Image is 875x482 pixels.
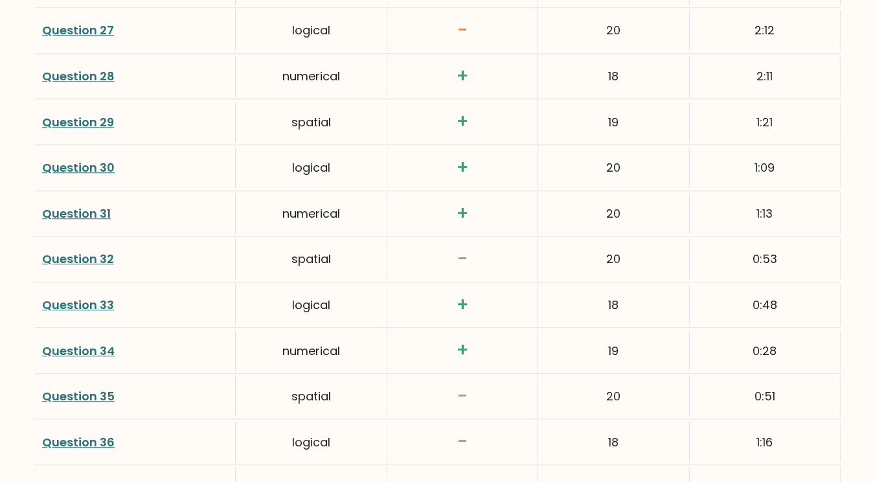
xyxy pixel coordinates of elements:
a: Question 35 [42,388,115,404]
div: numerical [236,193,387,234]
div: 20 [538,10,689,51]
a: Question 28 [42,68,115,84]
a: Question 33 [42,297,114,313]
h3: + [395,203,530,225]
div: logical [236,422,387,463]
div: logical [236,147,387,188]
div: numerical [236,330,387,371]
div: spatial [236,102,387,143]
div: 0:53 [690,238,841,279]
div: 1:21 [690,102,841,143]
div: numerical [236,56,387,97]
a: Question 30 [42,159,115,176]
h3: + [395,339,530,361]
h3: - [395,385,530,407]
div: 20 [538,238,689,279]
div: 0:51 [690,376,841,417]
div: spatial [236,238,387,279]
div: logical [236,10,387,51]
h3: + [395,157,530,179]
div: 1:13 [690,193,841,234]
div: 1:09 [690,147,841,188]
a: Question 32 [42,251,114,267]
div: 19 [538,330,689,371]
h3: + [395,65,530,87]
div: 2:12 [690,10,841,51]
a: Question 29 [42,114,114,130]
a: Question 34 [42,343,115,359]
a: Question 36 [42,434,115,450]
div: spatial [236,376,387,417]
h3: - [395,248,530,270]
a: Question 27 [42,22,114,38]
div: 18 [538,56,689,97]
h3: - [395,431,530,453]
h3: + [395,294,530,316]
div: 18 [538,284,689,325]
a: Question 31 [42,205,111,222]
div: 0:48 [690,284,841,325]
div: 1:16 [690,422,841,463]
div: logical [236,284,387,325]
h3: - [395,19,530,41]
div: 20 [538,147,689,188]
div: 2:11 [690,56,841,97]
div: 20 [538,193,689,234]
div: 19 [538,102,689,143]
div: 18 [538,422,689,463]
h3: + [395,111,530,133]
div: 20 [538,376,689,417]
div: 0:28 [690,330,841,371]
